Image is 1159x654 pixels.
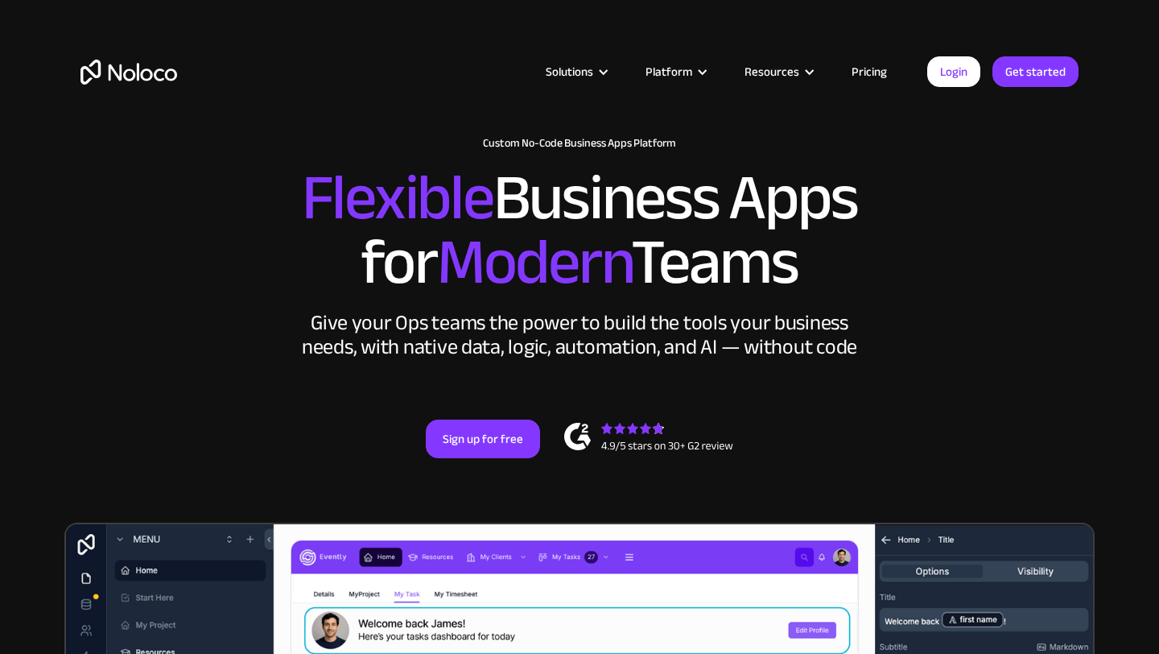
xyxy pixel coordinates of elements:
div: Give your Ops teams the power to build the tools your business needs, with native data, logic, au... [298,311,861,359]
a: Get started [992,56,1079,87]
a: Login [927,56,980,87]
div: Solutions [546,61,593,82]
div: Solutions [526,61,625,82]
div: Resources [744,61,799,82]
a: Sign up for free [426,420,540,458]
a: Pricing [831,61,907,82]
div: Platform [645,61,692,82]
div: Resources [724,61,831,82]
span: Modern [437,202,631,322]
a: home [80,60,177,85]
h2: Business Apps for Teams [80,166,1079,295]
span: Flexible [302,138,493,258]
div: Platform [625,61,724,82]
